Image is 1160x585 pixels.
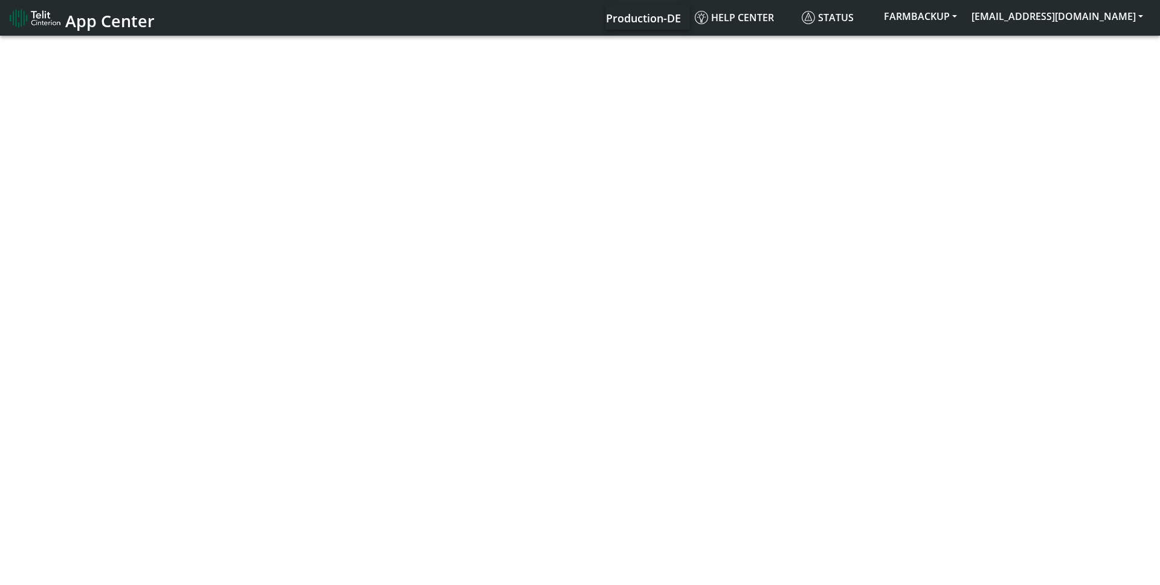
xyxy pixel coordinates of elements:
[695,11,708,24] img: knowledge.svg
[606,11,681,25] span: Production-DE
[605,5,680,30] a: Your current platform instance
[964,5,1150,27] button: [EMAIL_ADDRESS][DOMAIN_NAME]
[65,10,155,32] span: App Center
[695,11,774,24] span: Help center
[802,11,854,24] span: Status
[10,5,153,31] a: App Center
[10,8,60,28] img: logo-telit-cinterion-gw-new.png
[797,5,877,30] a: Status
[802,11,815,24] img: status.svg
[877,5,964,27] button: FARMBACKUP
[690,5,797,30] a: Help center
